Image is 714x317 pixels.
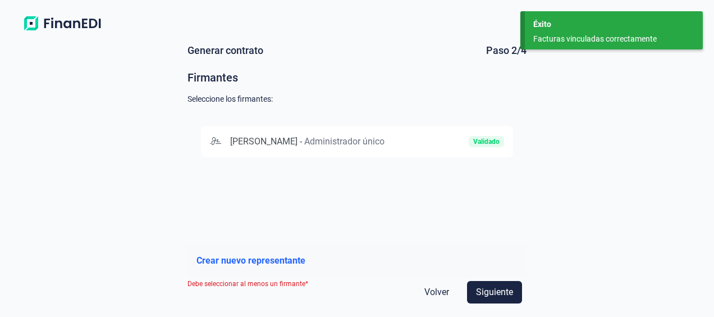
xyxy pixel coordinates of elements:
button: Volver [415,281,458,304]
div: Firmantes [187,70,527,85]
button: Siguiente [467,281,522,304]
img: Logo de aplicación [18,13,107,34]
div: Seleccione los firmantes: [187,94,527,103]
span: - [300,136,302,147]
div: Generar contrato [187,45,263,56]
div: Paso 2/4 [486,45,527,56]
button: Crear nuevo representante [196,254,305,268]
span: Volver [424,286,449,299]
div: Validado [473,138,500,145]
div: [PERSON_NAME]-Administrador únicoValidado [201,126,513,157]
span: [PERSON_NAME] [230,136,297,147]
div: Facturas vinculadas correctamente [533,33,686,45]
span: Administrador único [304,136,385,147]
div: Éxito [533,19,694,30]
span: Siguiente [476,286,513,299]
